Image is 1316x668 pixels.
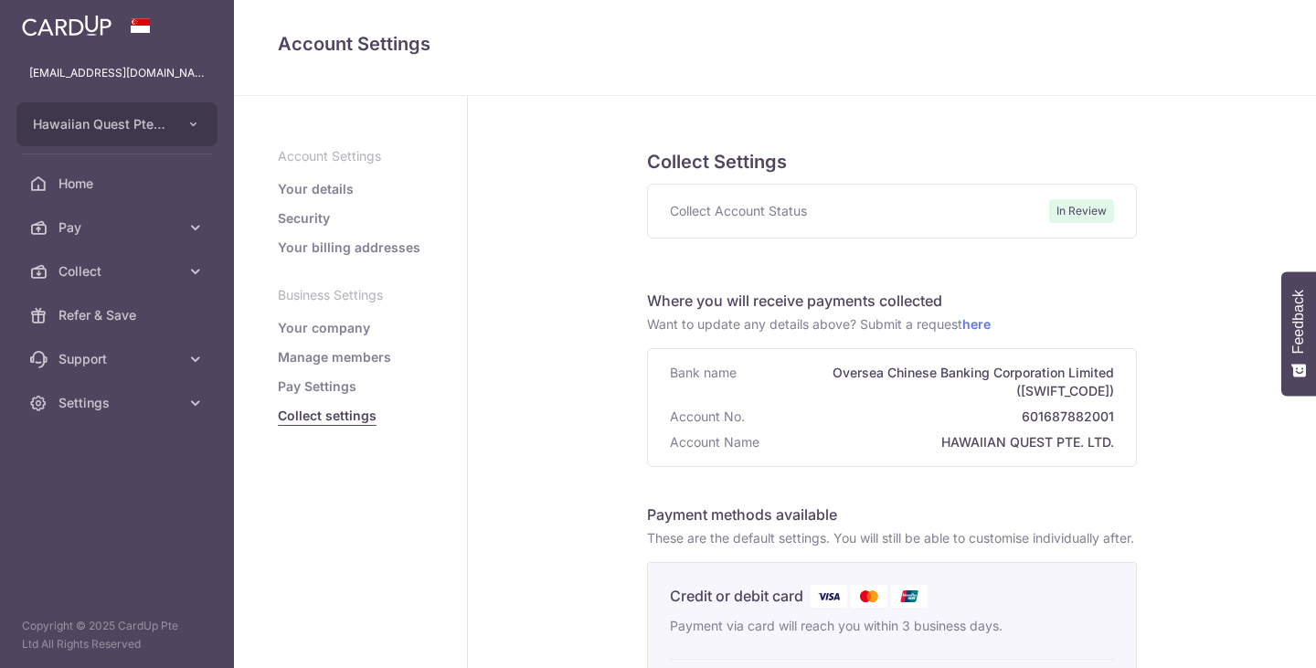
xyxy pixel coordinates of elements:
p: Want to update any details above? Submit a request [647,315,1137,334]
span: Collect [58,262,179,281]
button: Feedback - Show survey [1281,271,1316,396]
span: 601687882001 [752,408,1114,426]
p: [EMAIL_ADDRESS][DOMAIN_NAME] [29,64,205,82]
h6: Payment methods available [647,504,1137,525]
p: Account Settings [278,147,423,165]
h4: Account Settings [278,29,1272,58]
iframe: Opens a widget where you can find more information [1198,613,1298,659]
h6: Where you will receive payments collected [647,290,1137,312]
a: Manage members [278,348,391,366]
a: Pay Settings [278,377,356,396]
a: Security [278,209,330,228]
p: Payment via card will reach you within 3 business days. [670,615,1114,637]
span: In Review [1049,199,1114,223]
a: here [962,316,991,332]
span: Hawaiian Quest Pte Ltd [33,115,168,133]
img: Visa [811,585,847,608]
span: Bank name [670,364,737,400]
a: Collect settings [278,407,377,425]
span: Home [58,175,179,193]
p: These are the default settings. You will still be able to customise individually after. [647,529,1137,547]
span: HAWAIIAN QUEST PTE. LTD. [767,433,1114,451]
img: Union Pay [891,585,928,608]
span: Feedback [1290,290,1307,354]
p: Credit or debit card [670,585,803,608]
img: Mastercard [851,585,887,608]
span: Settings [58,394,179,412]
a: Your company [278,319,370,337]
h5: Collect Settings [647,147,1137,176]
span: Pay [58,218,179,237]
span: Account No. [670,408,745,426]
span: Collect Account Status [670,202,807,220]
span: Support [58,350,179,368]
img: CardUp [22,15,111,37]
a: Your billing addresses [278,239,420,257]
a: Your details [278,180,354,198]
div: Credit or debit card Visa Mastercard Union Pay Payment via card will reach you within 3 business ... [670,585,1114,637]
span: Oversea Chinese Banking Corporation Limited ([SWIFT_CODE]) [744,364,1114,400]
button: Hawaiian Quest Pte Ltd [16,102,218,146]
p: Business Settings [278,286,423,304]
span: Refer & Save [58,306,179,324]
span: Account Name [670,433,759,451]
